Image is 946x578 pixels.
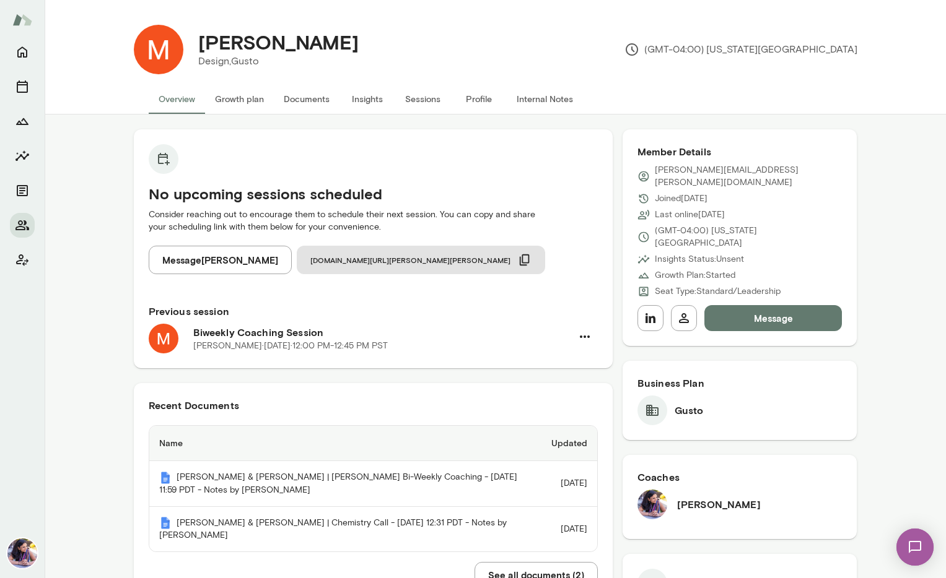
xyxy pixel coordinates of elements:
[193,325,572,340] h6: Biweekly Coaching Session
[655,269,735,282] p: Growth Plan: Started
[198,54,359,69] p: Design, Gusto
[675,403,704,418] h6: Gusto
[541,426,597,461] th: Updated
[655,225,843,249] p: (GMT-04:00) [US_STATE][GEOGRAPHIC_DATA]
[637,490,667,519] img: Aradhana Goel
[149,246,292,274] button: Message[PERSON_NAME]
[149,209,598,233] p: Consider reaching out to encourage them to schedule their next session. You can copy and share yo...
[274,84,339,114] button: Documents
[10,248,35,272] button: Client app
[205,84,274,114] button: Growth plan
[297,246,545,274] button: [DOMAIN_NAME][URL][PERSON_NAME][PERSON_NAME]
[655,164,843,189] p: [PERSON_NAME][EMAIL_ADDRESS][PERSON_NAME][DOMAIN_NAME]
[624,42,857,57] p: (GMT-04:00) [US_STATE][GEOGRAPHIC_DATA]
[10,213,35,238] button: Members
[637,376,843,390] h6: Business Plan
[451,84,507,114] button: Profile
[10,74,35,99] button: Sessions
[507,84,583,114] button: Internal Notes
[541,507,597,552] td: [DATE]
[310,255,510,265] span: [DOMAIN_NAME][URL][PERSON_NAME][PERSON_NAME]
[655,253,744,265] p: Insights Status: Unsent
[541,461,597,507] td: [DATE]
[12,8,32,32] img: Mento
[655,192,707,205] p: Joined [DATE]
[637,144,843,159] h6: Member Details
[655,285,781,298] p: Seat Type: Standard/Leadership
[10,109,35,134] button: Growth Plan
[10,178,35,203] button: Documents
[395,84,451,114] button: Sessions
[10,40,35,64] button: Home
[704,305,843,331] button: Message
[149,398,598,413] h6: Recent Documents
[193,340,388,352] p: [PERSON_NAME] · [DATE] · 12:00 PM-12:45 PM PST
[159,517,172,529] img: Mento
[149,304,598,319] h6: Previous session
[134,25,183,74] img: Mike Hardy
[159,472,172,484] img: Mento
[149,84,205,114] button: Overview
[149,461,541,507] th: [PERSON_NAME] & [PERSON_NAME] | [PERSON_NAME] Bi-Weekly Coaching - [DATE] 11:59 PDT - Notes by [P...
[655,209,725,221] p: Last online [DATE]
[677,497,761,512] h6: [PERSON_NAME]
[149,184,598,204] h5: No upcoming sessions scheduled
[10,144,35,168] button: Insights
[637,470,843,485] h6: Coaches
[149,426,541,461] th: Name
[149,507,541,552] th: [PERSON_NAME] & [PERSON_NAME] | Chemistry Call - [DATE] 12:31 PDT - Notes by [PERSON_NAME]
[198,30,359,54] h4: [PERSON_NAME]
[339,84,395,114] button: Insights
[7,538,37,568] img: Aradhana Goel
